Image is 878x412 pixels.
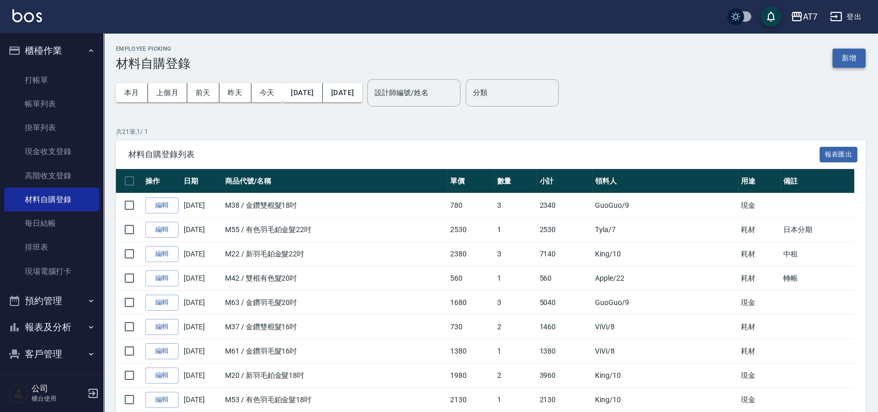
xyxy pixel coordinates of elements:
button: 客戶管理 [4,341,99,368]
td: Apple /22 [592,266,738,291]
td: 3 [494,242,537,266]
td: 1380 [537,339,592,363]
p: 共 21 筆, 1 / 1 [116,127,866,136]
td: 現金 [738,193,781,218]
td: [DATE] [181,242,222,266]
td: M22 / 新羽毛鉑金髮22吋 [222,242,448,266]
button: 前天 [187,83,219,102]
td: 1460 [537,315,592,339]
td: 2130 [448,388,494,412]
td: [DATE] [181,193,222,218]
button: 新增 [832,49,866,68]
td: 日本分期 [781,218,854,242]
td: M55 / 有色羽毛鉑金髮22吋 [222,218,448,242]
td: 780 [448,193,494,218]
td: ViVi /8 [592,315,738,339]
a: 編輯 [145,343,178,359]
td: 2380 [448,242,494,266]
button: 昨天 [219,83,251,102]
td: 2530 [448,218,494,242]
a: 編輯 [145,295,178,311]
button: 櫃檯作業 [4,37,99,64]
td: 560 [448,266,494,291]
a: 編輯 [145,222,178,238]
th: 商品代號/名稱 [222,169,448,193]
td: M42 / 雙棍有色髮20吋 [222,266,448,291]
td: GuoGuo /9 [592,193,738,218]
button: 登出 [826,7,866,26]
td: GuoGuo /9 [592,291,738,315]
button: 上個月 [148,83,187,102]
th: 操作 [143,169,181,193]
td: 1380 [448,339,494,363]
th: 用途 [738,169,781,193]
td: 730 [448,315,494,339]
td: [DATE] [181,339,222,363]
td: King /10 [592,242,738,266]
td: ViVi /8 [592,339,738,363]
td: 現金 [738,291,781,315]
a: 材料自購登錄 [4,188,99,211]
th: 數量 [494,169,537,193]
td: 耗材 [738,242,781,266]
th: 領料人 [592,169,738,193]
td: 耗材 [738,218,781,242]
div: AT7 [803,10,817,23]
button: 今天 [251,83,283,102]
button: 預約管理 [4,287,99,314]
a: 現場電腦打卡 [4,260,99,283]
td: 560 [537,266,592,291]
td: King /10 [592,388,738,412]
td: 2340 [537,193,592,218]
button: 報表匯出 [820,147,858,163]
a: 每日結帳 [4,211,99,235]
td: M38 / 金鑽雙棍髮18吋 [222,193,448,218]
a: 掛單列表 [4,116,99,140]
td: [DATE] [181,218,222,242]
td: 2130 [537,388,592,412]
td: 2 [494,315,537,339]
td: Tyla /7 [592,218,738,242]
td: 耗材 [738,315,781,339]
a: 編輯 [145,246,178,262]
td: 1 [494,388,537,412]
p: 櫃台使用 [32,394,84,403]
td: 1980 [448,363,494,388]
td: 現金 [738,388,781,412]
td: 1 [494,218,537,242]
a: 新增 [832,53,866,63]
a: 編輯 [145,392,178,408]
th: 日期 [181,169,222,193]
th: 單價 [448,169,494,193]
td: King /10 [592,363,738,388]
h2: Employee Picking [116,45,190,52]
td: 現金 [738,363,781,388]
td: [DATE] [181,266,222,291]
button: 報表及分析 [4,314,99,341]
a: 報表匯出 [820,149,858,159]
h5: 公司 [32,384,84,394]
button: AT7 [786,6,822,27]
td: 2 [494,363,537,388]
td: M37 / 金鑽雙棍髮16吋 [222,315,448,339]
td: 7140 [537,242,592,266]
button: [DATE] [282,83,322,102]
td: 中租 [781,242,854,266]
td: [DATE] [181,315,222,339]
td: M63 / 金鑽羽毛髮20吋 [222,291,448,315]
td: 5040 [537,291,592,315]
td: 1 [494,339,537,363]
td: 耗材 [738,339,781,363]
a: 編輯 [145,197,178,213]
td: [DATE] [181,291,222,315]
td: [DATE] [181,363,222,388]
button: 員工及薪資 [4,367,99,394]
a: 編輯 [145,319,178,335]
button: 本月 [116,83,148,102]
td: [DATE] [181,388,222,412]
td: 1 [494,266,537,291]
td: M53 / 有色羽毛鉑金髮18吋 [222,388,448,412]
td: 1680 [448,291,494,315]
td: 轉帳 [781,266,854,291]
button: save [761,6,781,27]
